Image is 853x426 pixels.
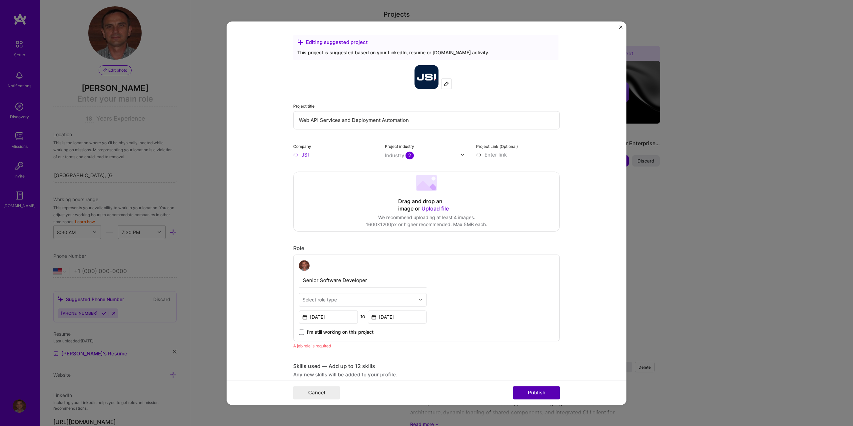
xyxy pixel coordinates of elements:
div: Select role type [303,296,337,303]
input: Enter link [476,151,560,158]
span: Upload file [422,205,449,212]
div: Any new skills will be added to your profile. [293,371,560,378]
i: icon SuggestedTeams [297,39,303,45]
button: Publish [513,386,560,399]
div: Skills used — Add up to 12 skills [293,363,560,370]
div: to [361,313,365,320]
label: Project title [293,104,315,109]
div: Editing suggested project [297,39,554,46]
label: Project industry [385,144,414,149]
div: This project is suggested based on your LinkedIn, resume or [DOMAIN_NAME] activity. [297,49,554,56]
input: Role Name [299,273,426,287]
div: We recommend uploading at least 4 images. [366,214,487,221]
button: Cancel [293,386,340,399]
label: Company [293,144,311,149]
img: drop icon [460,153,464,157]
span: 2 [406,152,414,159]
input: Enter the name of the project [293,111,560,129]
input: Enter name or website [293,151,377,158]
div: Industry [385,152,414,159]
label: Project Link (Optional) [476,144,518,149]
img: Edit [444,81,449,86]
div: Edit [441,79,451,89]
img: Company logo [415,65,438,89]
div: Drag and drop an image or [398,198,455,213]
span: I’m still working on this project [307,329,374,335]
img: drop icon [419,297,423,301]
div: 1600x1200px or higher recommended. Max 5MB each. [366,221,487,228]
input: Date [299,310,358,323]
div: Drag and drop an image or Upload fileWe recommend uploading at least 4 images.1600x1200px or high... [293,172,560,231]
input: Date [368,310,427,323]
button: Close [619,25,622,32]
div: Role [293,245,560,252]
div: A job role is required [293,342,560,349]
